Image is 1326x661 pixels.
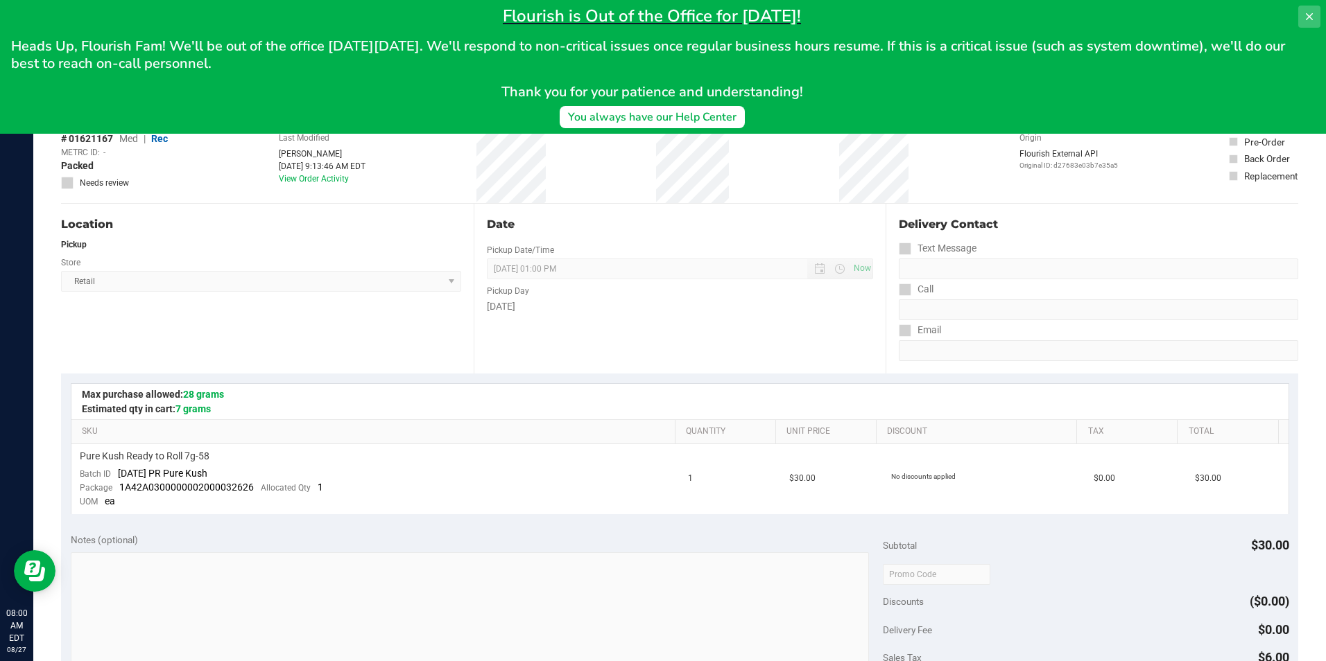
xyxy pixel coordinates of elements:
[61,132,113,146] span: # 01621167
[14,550,55,592] iframe: Resource center
[1251,538,1289,552] span: $30.00
[487,216,874,233] div: Date
[1258,622,1289,637] span: $0.00
[80,177,129,189] span: Needs review
[118,468,207,479] span: [DATE] PR Pure Kush
[6,644,27,655] p: 08/27
[688,472,693,485] span: 1
[6,607,27,644] p: 08:00 AM EDT
[80,450,209,463] span: Pure Kush Ready to Roll 7g-58
[568,109,737,125] div: You always have our Help Center
[1094,472,1115,485] span: $0.00
[119,482,254,493] span: 1A42A0300000002000032626
[82,389,224,400] span: Max purchase allowed:
[80,497,98,506] span: UOM
[1250,594,1289,608] span: ($0.00)
[144,133,146,144] span: |
[1244,135,1285,149] div: Pre-Order
[61,240,87,249] strong: Pickup
[899,238,976,258] label: Text Message
[883,589,924,614] span: Discounts
[883,564,990,585] input: Promo Code
[82,426,669,437] a: SKU
[487,299,874,314] div: [DATE]
[1088,426,1172,437] a: Tax
[11,37,1289,73] span: Heads Up, Flourish Fam! We'll be out of the office [DATE][DATE]. We'll respond to non-critical is...
[1195,472,1221,485] span: $30.00
[786,426,870,437] a: Unit Price
[501,82,803,101] span: Thank you for your patience and understanding!
[899,279,933,299] label: Call
[279,174,349,184] a: View Order Activity
[80,483,112,493] span: Package
[61,159,94,173] span: Packed
[82,403,211,414] span: Estimated qty in cart:
[899,299,1298,320] input: Format: (999) 999-9999
[80,469,111,479] span: Batch ID
[279,148,365,160] div: [PERSON_NAME]
[1244,169,1298,183] div: Replacement
[1244,152,1290,166] div: Back Order
[151,133,168,144] span: Rec
[279,132,329,144] label: Last Modified
[318,482,323,493] span: 1
[883,540,917,551] span: Subtotal
[1019,132,1042,144] label: Origin
[487,244,554,256] label: Pickup Date/Time
[183,389,224,400] span: 28 grams
[789,472,816,485] span: $30.00
[61,256,80,269] label: Store
[1019,148,1118,170] div: Flourish External API
[175,403,211,414] span: 7 grams
[103,146,105,159] span: -
[1189,426,1273,437] a: Total
[686,426,770,437] a: Quantity
[119,133,138,144] span: Med
[891,473,956,480] span: No discounts applied
[899,320,941,340] label: Email
[899,258,1298,279] input: Format: (999) 999-9999
[487,285,529,297] label: Pickup Day
[883,624,932,635] span: Delivery Fee
[71,534,138,545] span: Notes (optional)
[279,160,365,173] div: [DATE] 9:13:46 AM EDT
[61,146,100,159] span: METRC ID:
[503,5,801,27] span: Flourish is Out of the Office for [DATE]!
[887,426,1071,437] a: Discount
[899,216,1298,233] div: Delivery Contact
[261,483,311,493] span: Allocated Qty
[61,216,461,233] div: Location
[1019,160,1118,170] p: Original ID: d27683e03b7e35a5
[105,495,115,506] span: ea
